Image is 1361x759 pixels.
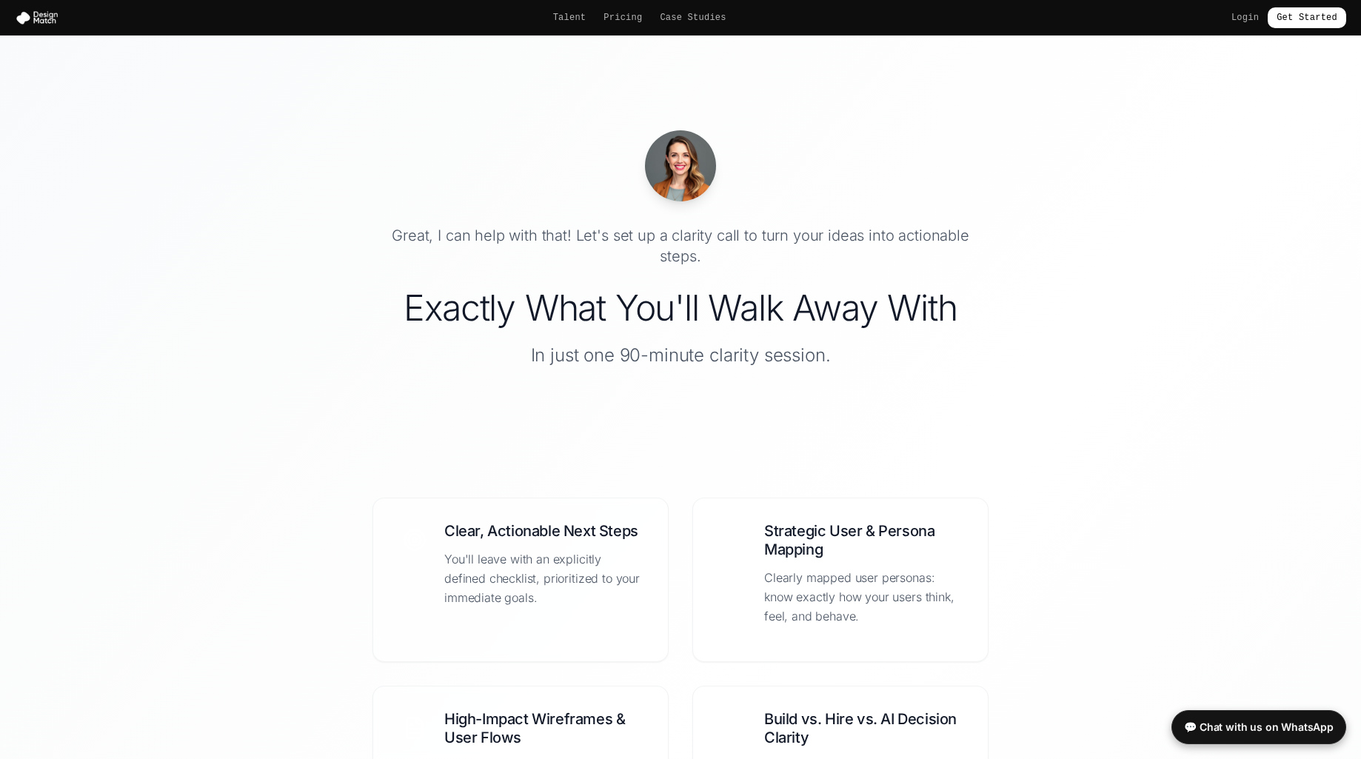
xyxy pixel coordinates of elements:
[553,12,586,24] a: Talent
[396,344,965,367] p: In just one 90-minute clarity session.
[645,130,716,201] img: Danielle, founder of DesignMatch
[444,522,644,541] h3: Clear, Actionable Next Steps
[15,10,65,25] img: Design Match
[660,12,726,24] a: Case Studies
[764,522,964,559] h3: Strategic User & Persona Mapping
[444,710,644,747] h3: High-Impact Wireframes & User Flows
[444,549,644,607] p: You'll leave with an explicitly defined checklist, prioritized to your immediate goals.
[1171,710,1346,744] a: 💬 Chat with us on WhatsApp
[764,710,964,747] h3: Build vs. Hire vs. AI Decision Clarity
[372,225,989,267] p: Great, I can help with that! Let's set up a clarity call to turn your ideas into actionable steps.
[603,12,642,24] a: Pricing
[764,568,964,626] p: Clearly mapped user personas: know exactly how your users think, feel, and behave.
[1268,7,1346,28] a: Get Started
[372,290,989,326] h1: Exactly What You'll Walk Away With
[1231,12,1259,24] a: Login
